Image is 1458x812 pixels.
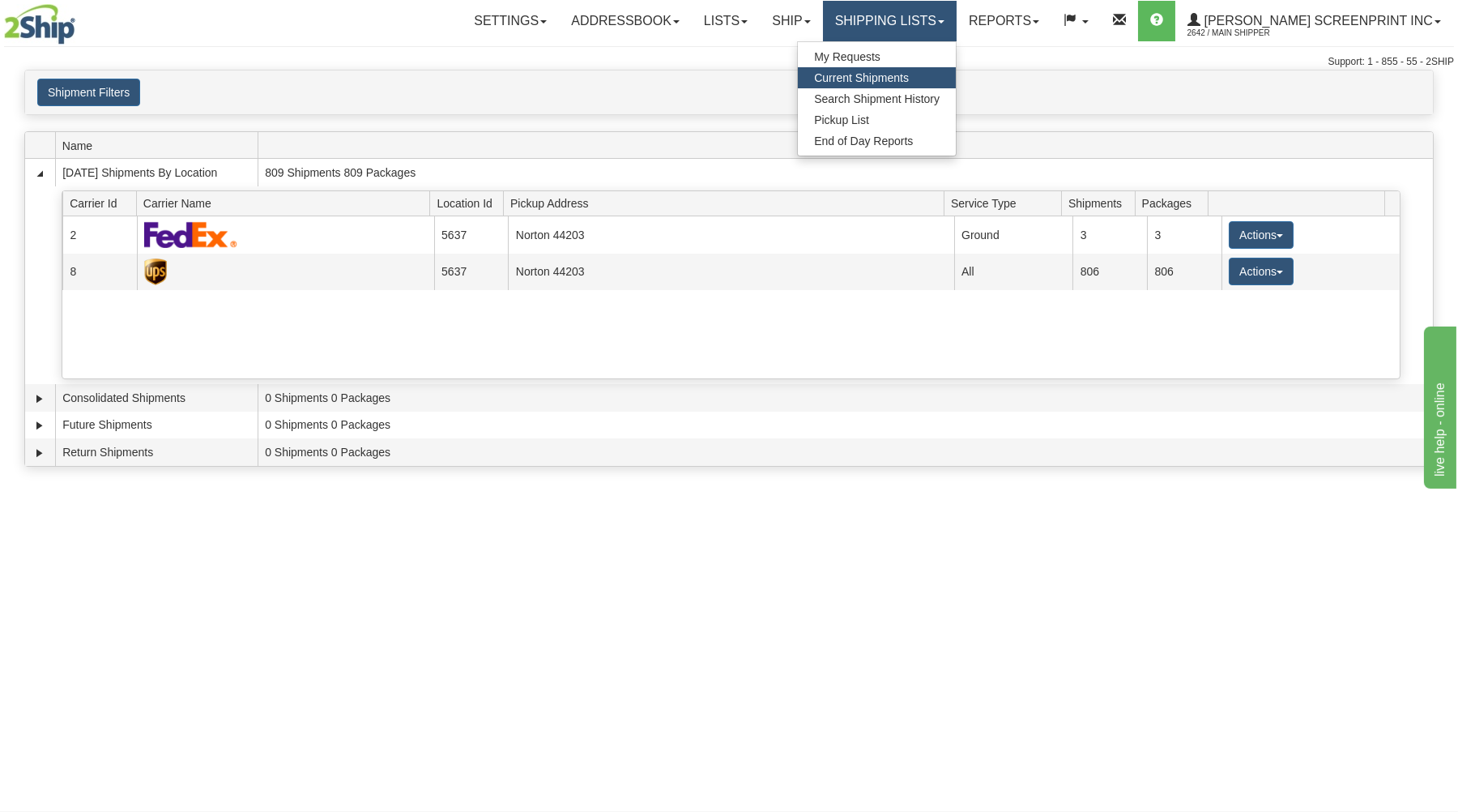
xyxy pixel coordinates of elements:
a: Expand [32,417,48,434]
a: Shipping lists [823,1,957,41]
span: Shipments [1068,190,1135,216]
td: 5637 [434,216,509,253]
img: logo2642.jpg [4,4,75,45]
a: Expand [32,445,48,461]
a: Search Shipment History [798,88,956,109]
a: Expand [32,391,48,407]
a: My Requests [798,46,956,67]
img: FedEx Express® [144,221,237,248]
td: 8 [62,254,137,290]
span: Search Shipment History [814,92,940,105]
img: UPS [144,259,167,285]
span: Name [62,133,258,158]
a: Ship [760,1,822,41]
button: Actions [1229,258,1294,285]
td: 809 Shipments 809 Packages [258,159,1433,186]
span: Packages [1142,190,1209,216]
a: Pickup List [798,109,956,130]
span: Service Type [951,190,1061,216]
td: 3 [1147,216,1221,253]
span: End of Day Reports [814,135,913,147]
a: Addressbook [559,1,692,41]
td: All [954,254,1073,290]
span: Current Shipments [814,71,909,84]
td: Consolidated Shipments [55,384,258,412]
td: 0 Shipments 0 Packages [258,438,1433,466]
span: My Requests [814,50,880,63]
td: 0 Shipments 0 Packages [258,412,1433,439]
span: [PERSON_NAME] Screenprint Inc [1200,14,1433,28]
button: Actions [1229,221,1294,249]
td: Norton 44203 [508,254,953,290]
td: 806 [1147,254,1221,290]
span: 2642 / Main Shipper [1187,25,1309,41]
td: 3 [1072,216,1147,253]
td: 806 [1072,254,1147,290]
a: Current Shipments [798,67,956,88]
td: 2 [62,216,137,253]
td: 5637 [434,254,509,290]
a: Settings [462,1,559,41]
div: live help - online [12,10,150,29]
button: Shipment Filters [37,79,140,106]
td: [DATE] Shipments By Location [55,159,258,186]
td: 0 Shipments 0 Packages [258,384,1433,412]
span: Carrier Id [70,190,136,216]
span: Location Id [437,190,503,216]
td: Norton 44203 [508,216,953,253]
a: Lists [692,1,760,41]
td: Return Shipments [55,438,258,466]
a: End of Day Reports [798,130,956,152]
td: Ground [954,216,1073,253]
div: Support: 1 - 855 - 55 - 2SHIP [4,55,1454,69]
a: [PERSON_NAME] Screenprint Inc 2642 / Main Shipper [1175,1,1453,41]
span: Pickup Address [510,190,944,216]
a: Reports [957,1,1051,41]
span: Carrier Name [143,190,430,216]
td: Future Shipments [55,412,258,439]
span: Pickup List [814,113,869,126]
a: Collapse [32,165,48,182]
iframe: chat widget [1421,323,1456,489]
